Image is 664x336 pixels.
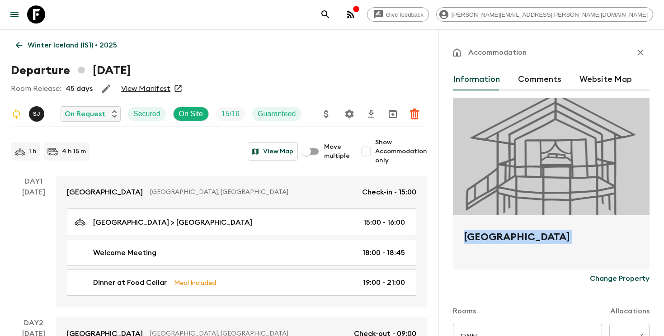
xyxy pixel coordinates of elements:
[65,109,105,119] p: On Request
[28,40,117,51] p: Winter Iceland (IS1) • 2025
[436,7,653,22] div: [PERSON_NAME][EMAIL_ADDRESS][PERSON_NAME][DOMAIN_NAME]
[179,109,203,119] p: On Site
[464,230,639,259] h2: [GEOGRAPHIC_DATA]
[610,306,650,317] p: Allocations
[362,187,416,198] p: Check-in - 15:00
[248,142,298,161] button: View Map
[11,317,56,328] p: Day 2
[121,84,170,93] a: View Manifest
[173,107,209,121] div: On Site
[579,69,632,90] button: Website Map
[5,5,24,24] button: menu
[316,5,334,24] button: search adventures
[93,217,252,228] p: [GEOGRAPHIC_DATA] > [GEOGRAPHIC_DATA]
[11,176,56,187] p: Day 1
[62,147,86,156] p: 4 h 15 m
[11,36,122,54] a: Winter Iceland (IS1) • 2025
[363,217,405,228] p: 15:00 - 16:00
[56,176,427,208] a: [GEOGRAPHIC_DATA][GEOGRAPHIC_DATA], [GEOGRAPHIC_DATA]Check-in - 15:00
[11,109,22,119] svg: Sync Required - Changes detected
[11,83,61,94] p: Room Release:
[468,47,527,58] p: Accommodation
[340,105,358,123] button: Settings
[518,69,561,90] button: Comments
[324,142,350,161] span: Move multiple
[453,98,650,215] div: Photo of Hotel Lóa
[362,105,380,123] button: Download CSV
[128,107,166,121] div: Secured
[381,11,429,18] span: Give feedback
[367,7,429,22] a: Give feedback
[93,277,167,288] p: Dinner at Food Cellar
[33,110,40,118] p: S J
[363,247,405,258] p: 18:00 - 18:45
[258,109,296,119] p: Guaranteed
[67,270,416,296] a: Dinner at Food CellarMeal Included19:00 - 21:00
[384,105,402,123] button: Archive (Completed, Cancelled or Unsynced Departures only)
[216,107,245,121] div: Trip Fill
[67,240,416,266] a: Welcome Meeting18:00 - 18:45
[67,187,143,198] p: [GEOGRAPHIC_DATA]
[363,277,405,288] p: 19:00 - 21:00
[453,306,476,317] p: Rooms
[174,278,216,288] p: Meal Included
[29,109,46,116] span: Svavar Jónatansson
[317,105,335,123] button: Update Price, Early Bird Discount and Costs
[67,208,416,236] a: [GEOGRAPHIC_DATA] > [GEOGRAPHIC_DATA]15:00 - 16:00
[133,109,160,119] p: Secured
[66,83,93,94] p: 45 days
[590,273,650,284] p: Change Property
[29,106,46,122] button: SJ
[590,270,650,288] button: Change Property
[93,247,156,258] p: Welcome Meeting
[11,62,131,80] h1: Departure [DATE]
[29,147,37,156] p: 1 h
[22,187,45,307] div: [DATE]
[150,188,355,197] p: [GEOGRAPHIC_DATA], [GEOGRAPHIC_DATA]
[375,138,427,165] span: Show Accommodation only
[405,105,424,123] button: Delete
[453,69,500,90] button: Information
[221,109,240,119] p: 15 / 16
[447,11,653,18] span: [PERSON_NAME][EMAIL_ADDRESS][PERSON_NAME][DOMAIN_NAME]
